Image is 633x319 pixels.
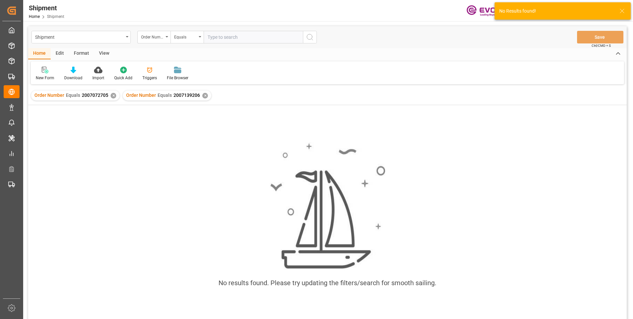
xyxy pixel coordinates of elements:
[269,142,385,270] img: smooth_sailing.jpeg
[82,93,108,98] span: 2007072705
[592,43,611,48] span: Ctrl/CMD + S
[466,5,510,17] img: Evonik-brand-mark-Deep-Purple-RGB.jpeg_1700498283.jpeg
[202,93,208,98] div: ✕
[499,8,613,15] div: No Results found!
[31,31,131,43] button: open menu
[66,93,80,98] span: Equals
[170,31,204,43] button: open menu
[35,32,123,41] div: Shipment
[167,75,188,81] div: File Browser
[34,93,64,98] span: Order Number
[174,32,197,40] div: Equals
[51,48,69,59] div: Edit
[69,48,94,59] div: Format
[29,14,40,19] a: Home
[577,31,623,43] button: Save
[94,48,114,59] div: View
[64,75,82,81] div: Download
[173,93,200,98] span: 2007139206
[303,31,317,43] button: search button
[111,93,116,98] div: ✕
[137,31,170,43] button: open menu
[36,75,54,81] div: New Form
[126,93,156,98] span: Order Number
[219,278,436,288] div: No results found. Please try updating the filters/search for smooth sailing.
[158,93,172,98] span: Equals
[141,32,164,40] div: Order Number
[142,75,157,81] div: Triggers
[204,31,303,43] input: Type to search
[92,75,104,81] div: Import
[29,3,64,13] div: Shipment
[114,75,132,81] div: Quick Add
[28,48,51,59] div: Home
